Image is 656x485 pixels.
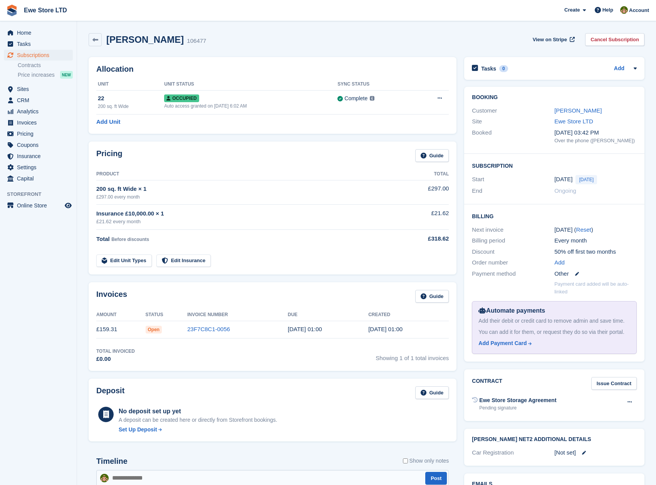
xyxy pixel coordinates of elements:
[472,117,554,126] div: Site
[575,175,597,184] span: [DATE]
[472,448,554,457] div: Car Registration
[288,309,368,321] th: Due
[119,416,277,424] p: A deposit can be created here or directly from Storefront bookings.
[4,50,73,61] a: menu
[96,290,127,303] h2: Invoices
[288,326,322,332] time: 2025-09-06 00:00:00 UTC
[614,64,624,73] a: Add
[394,180,449,204] td: £297.00
[17,128,63,139] span: Pricing
[554,248,637,256] div: 50% off first two months
[96,209,394,218] div: Insurance £10,000.00 × 1
[4,84,73,94] a: menu
[96,386,124,399] h2: Deposit
[478,317,630,325] div: Add their debit or credit card to remove admin and save time.
[415,290,449,303] a: Guide
[4,151,73,162] a: menu
[164,94,199,102] span: Occupied
[164,78,337,91] th: Unit Status
[96,254,152,267] a: Edit Unit Types
[96,457,128,466] h2: Timeline
[60,71,73,79] div: NEW
[620,6,628,14] img: Jason Butcher
[472,94,637,101] h2: Booking
[425,472,447,485] button: Post
[17,117,63,128] span: Invoices
[96,348,135,355] div: Total Invoiced
[146,309,188,321] th: Status
[119,426,277,434] a: Set Up Deposit
[96,309,146,321] th: Amount
[96,218,394,226] div: £21.62 every month
[472,128,554,145] div: Booked
[96,194,394,200] div: £297.00 every month
[472,436,637,443] h2: [PERSON_NAME] Net2 Additional Details
[187,37,206,45] div: 106477
[156,254,211,267] a: Edit Insurance
[554,280,637,295] p: Payment card added will be auto-linked
[106,34,184,45] h2: [PERSON_NAME]
[17,95,63,106] span: CRM
[18,62,73,69] a: Contracts
[96,149,122,162] h2: Pricing
[576,226,591,233] a: Reset
[472,258,554,267] div: Order number
[415,386,449,399] a: Guide
[96,355,135,364] div: £0.00
[585,33,644,46] a: Cancel Subscription
[394,168,449,180] th: Total
[17,50,63,61] span: Subscriptions
[479,396,556,404] div: Ewe Store Storage Agreement
[472,175,554,184] div: Start
[554,226,637,234] div: [DATE] ( )
[21,4,70,17] a: Ewe Store LTD
[98,94,164,103] div: 22
[472,162,637,169] h2: Subscription
[187,309,288,321] th: Invoice Number
[554,448,637,457] div: [Not set]
[119,407,277,416] div: No deposit set up yet
[96,236,110,242] span: Total
[7,190,77,198] span: Storefront
[111,237,149,242] span: Before discounts
[17,173,63,184] span: Capital
[119,426,157,434] div: Set Up Deposit
[554,258,565,267] a: Add
[554,236,637,245] div: Every month
[629,7,649,14] span: Account
[554,187,576,194] span: Ongoing
[4,173,73,184] a: menu
[479,404,556,411] div: Pending signature
[4,95,73,106] a: menu
[187,326,230,332] a: 23F7C8C1-0056
[403,457,408,465] input: Show only notes
[472,377,502,390] h2: Contract
[96,185,394,194] div: 200 sq. ft Wide × 1
[6,5,18,16] img: stora-icon-8386f47178a22dfd0bd8f6a31ec36ba5ce8667c1dd55bd0f319d3a0aa187defe.svg
[4,200,73,211] a: menu
[368,326,403,332] time: 2025-09-05 00:00:46 UTC
[64,201,73,210] a: Preview store
[368,309,449,321] th: Created
[472,212,637,220] h2: Billing
[415,149,449,162] a: Guide
[96,65,449,74] h2: Allocation
[472,269,554,278] div: Payment method
[564,6,580,14] span: Create
[394,234,449,243] div: £318.62
[344,94,367,103] div: Complete
[478,339,627,347] a: Add Payment Card
[554,107,602,114] a: [PERSON_NAME]
[481,65,496,72] h2: Tasks
[530,33,576,46] a: View on Stripe
[554,128,637,137] div: [DATE] 03:42 PM
[478,339,527,347] div: Add Payment Card
[17,27,63,38] span: Home
[18,71,55,79] span: Price increases
[17,151,63,162] span: Insurance
[17,84,63,94] span: Sites
[100,474,109,482] img: Jason Butcher
[554,175,572,184] time: 2025-09-05 00:00:00 UTC
[4,117,73,128] a: menu
[4,140,73,150] a: menu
